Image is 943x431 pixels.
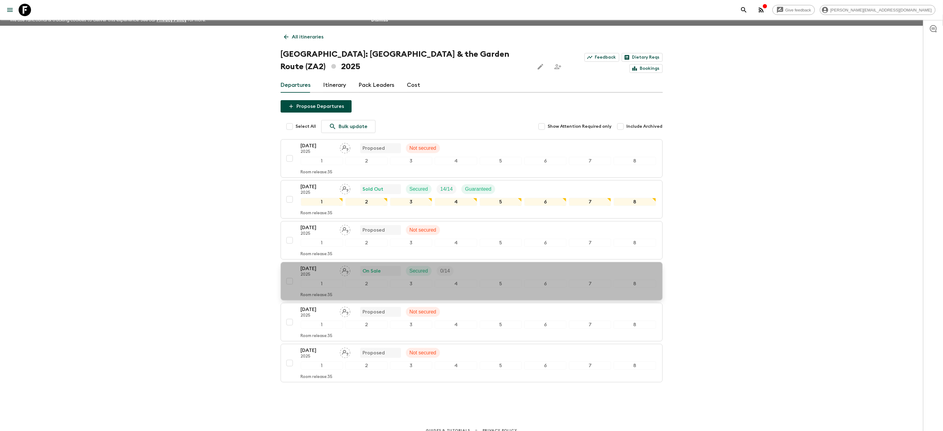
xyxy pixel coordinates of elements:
[345,321,388,329] div: 2
[407,78,420,93] a: Cost
[301,293,333,298] p: Room release: 35
[437,184,456,194] div: Trip Fill
[301,265,335,272] p: [DATE]
[301,231,335,236] p: 2025
[340,227,350,232] span: Assign pack leader
[738,4,750,16] button: search adventures
[406,184,432,194] div: Secured
[301,190,335,195] p: 2025
[614,280,656,288] div: 8
[363,267,381,275] p: On Sale
[281,139,663,178] button: [DATE]2025Assign pack leaderProposedNot secured12345678Room release:35
[345,239,388,247] div: 2
[7,15,209,26] p: We use functional & tracking cookies to deliver this experience. See our for more.
[569,280,611,288] div: 7
[390,280,432,288] div: 3
[157,18,187,22] a: Privacy Policy
[363,144,385,152] p: Proposed
[627,123,663,130] span: Include Archived
[410,226,436,234] p: Not secured
[410,185,428,193] p: Secured
[301,198,343,206] div: 1
[345,280,388,288] div: 2
[340,309,350,313] span: Assign pack leader
[480,321,522,329] div: 5
[524,157,567,165] div: 6
[301,334,333,339] p: Room release: 35
[524,198,567,206] div: 6
[301,272,335,277] p: 2025
[301,321,343,329] div: 1
[465,185,492,193] p: Guaranteed
[406,348,440,358] div: Not secured
[390,157,432,165] div: 3
[301,224,335,231] p: [DATE]
[406,143,440,153] div: Not secured
[301,239,343,247] div: 1
[390,362,432,370] div: 3
[301,354,335,359] p: 2025
[480,362,522,370] div: 5
[281,78,311,93] a: Departures
[569,321,611,329] div: 7
[524,280,567,288] div: 6
[301,280,343,288] div: 1
[281,180,663,219] button: [DATE]2025Assign pack leaderSold OutSecuredTrip FillGuaranteed12345678Room release:35
[440,185,453,193] p: 14 / 14
[480,157,522,165] div: 5
[435,239,477,247] div: 4
[340,268,350,273] span: Assign pack leader
[410,349,436,357] p: Not secured
[629,64,663,73] a: Bookings
[569,362,611,370] div: 7
[281,221,663,260] button: [DATE]2025Assign pack leaderProposedNot secured12345678Room release:35
[480,280,522,288] div: 5
[301,252,333,257] p: Room release: 35
[281,100,352,113] button: Propose Departures
[359,78,395,93] a: Pack Leaders
[301,313,335,318] p: 2025
[345,198,388,206] div: 2
[345,362,388,370] div: 2
[569,198,611,206] div: 7
[370,16,389,24] button: Dismiss
[363,226,385,234] p: Proposed
[281,262,663,300] button: [DATE]2025Assign pack leaderOn SaleSecuredTrip Fill12345678Room release:35
[340,349,350,354] span: Assign pack leader
[301,170,333,175] p: Room release: 35
[569,239,611,247] div: 7
[281,48,530,73] h1: [GEOGRAPHIC_DATA]: [GEOGRAPHIC_DATA] & the Garden Route (ZA2) 2025
[281,31,327,43] a: All itineraries
[524,321,567,329] div: 6
[440,267,450,275] p: 0 / 14
[339,123,368,130] p: Bulk update
[340,145,350,150] span: Assign pack leader
[622,53,663,62] a: Dietary Reqs
[292,33,324,41] p: All itineraries
[4,4,16,16] button: menu
[480,198,522,206] div: 5
[480,239,522,247] div: 5
[524,362,567,370] div: 6
[552,60,564,73] span: Share this itinerary
[321,120,376,133] a: Bulk update
[363,308,385,316] p: Proposed
[301,306,335,313] p: [DATE]
[301,347,335,354] p: [DATE]
[410,308,436,316] p: Not secured
[406,307,440,317] div: Not secured
[301,149,335,154] p: 2025
[614,198,656,206] div: 8
[827,8,935,12] span: [PERSON_NAME][EMAIL_ADDRESS][DOMAIN_NAME]
[296,123,316,130] span: Select All
[435,280,477,288] div: 4
[301,375,333,380] p: Room release: 35
[340,186,350,191] span: Assign pack leader
[524,239,567,247] div: 6
[323,78,346,93] a: Itinerary
[435,198,477,206] div: 4
[435,362,477,370] div: 4
[406,225,440,235] div: Not secured
[782,8,815,12] span: Give feedback
[301,362,343,370] div: 1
